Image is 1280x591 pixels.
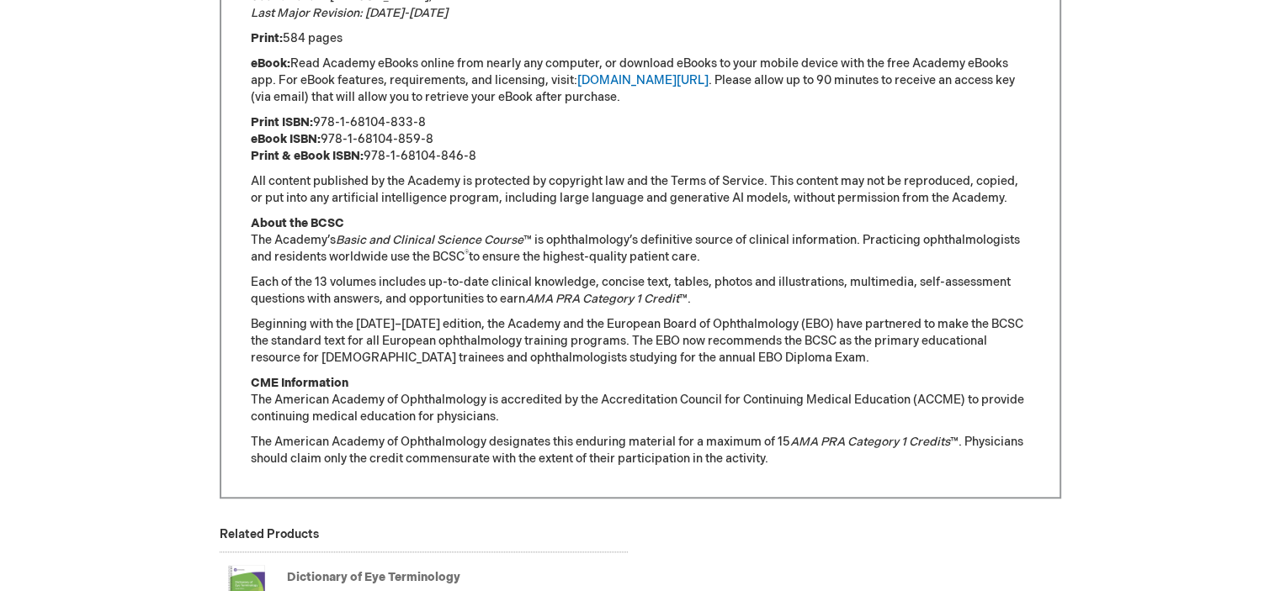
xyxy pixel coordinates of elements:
strong: eBook: [251,56,290,71]
strong: eBook ISBN: [251,132,321,146]
strong: Print: [251,31,283,45]
p: All content published by the Academy is protected by copyright law and the Terms of Service. This... [251,173,1030,207]
p: Beginning with the [DATE]–[DATE] edition, the Academy and the European Board of Ophthalmology (EB... [251,316,1030,367]
p: Each of the 13 volumes includes up-to-date clinical knowledge, concise text, tables, photos and i... [251,274,1030,308]
p: 978-1-68104-833-8 978-1-68104-859-8 978-1-68104-846-8 [251,114,1030,165]
strong: Print & eBook ISBN: [251,149,364,163]
strong: CME Information [251,376,348,390]
strong: About the BCSC [251,216,344,230]
p: The American Academy of Ophthalmology is accredited by the Accreditation Council for Continuing M... [251,375,1030,425]
a: [DOMAIN_NAME][URL] [577,73,709,87]
p: The Academy’s ™ is ophthalmology’s definitive source of clinical information. Practicing ophthalm... [251,215,1030,266]
p: Read Academy eBooks online from nearly any computer, or download eBooks to your mobile device wit... [251,55,1030,106]
strong: Print ISBN: [251,115,313,129]
sup: ® [465,249,469,259]
em: AMA PRA Category 1 Credits [790,435,950,449]
p: The American Academy of Ophthalmology designates this enduring material for a maximum of 15 ™. Ph... [251,434,1030,467]
em: Basic and Clinical Science Course [336,233,523,247]
em: AMA PRA Category 1 Credit [525,292,679,306]
a: Dictionary of Eye Terminology [287,570,460,584]
strong: Related Products [220,527,319,541]
p: 584 pages [251,30,1030,47]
